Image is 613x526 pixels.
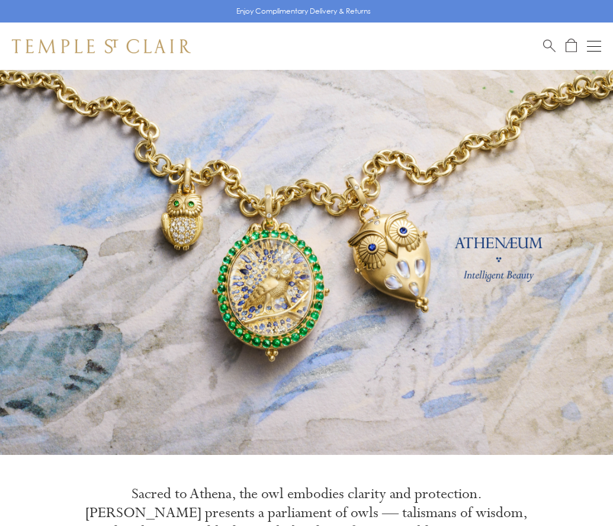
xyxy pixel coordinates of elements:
p: Enjoy Complimentary Delivery & Returns [236,5,371,17]
button: Open navigation [587,39,601,53]
a: Search [543,39,556,53]
img: Temple St. Clair [12,39,191,53]
a: Open Shopping Bag [566,39,577,53]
